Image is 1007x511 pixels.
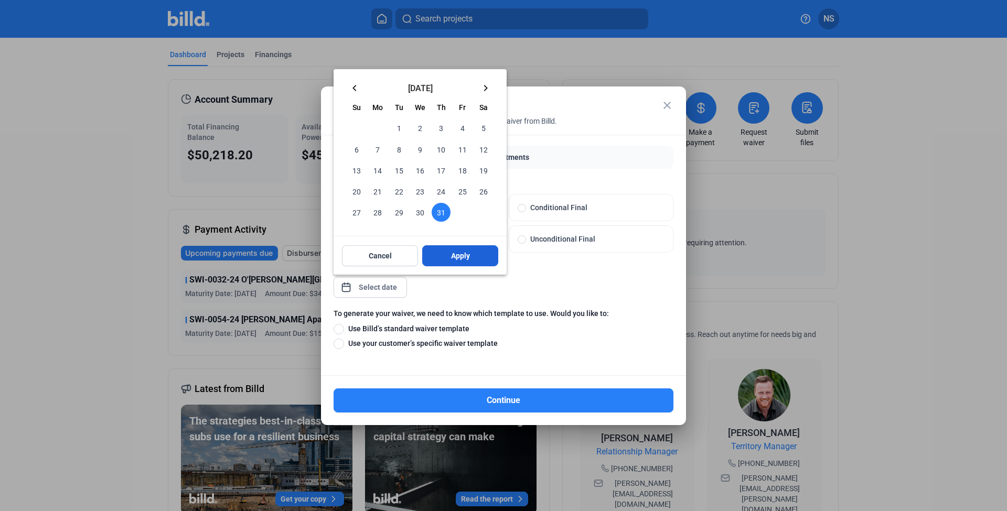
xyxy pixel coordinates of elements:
[368,182,387,201] span: 21
[346,160,367,181] button: July 13, 2025
[410,181,431,202] button: July 23, 2025
[390,182,409,201] span: 22
[432,182,451,201] span: 24
[346,181,367,202] button: July 20, 2025
[431,138,452,159] button: July 10, 2025
[347,203,366,222] span: 27
[390,161,409,180] span: 15
[452,181,473,202] button: July 25, 2025
[367,138,388,159] button: July 7, 2025
[473,138,494,159] button: July 12, 2025
[342,245,418,266] button: Cancel
[372,103,383,112] span: Mo
[451,251,470,261] span: Apply
[352,103,361,112] span: Su
[346,202,367,223] button: July 27, 2025
[411,161,430,180] span: 16
[367,160,388,181] button: July 14, 2025
[410,138,431,159] button: July 9, 2025
[410,202,431,223] button: July 30, 2025
[432,203,451,222] span: 31
[411,118,430,137] span: 2
[410,117,431,138] button: July 2, 2025
[459,103,466,112] span: Fr
[452,160,473,181] button: July 18, 2025
[437,103,446,112] span: Th
[431,202,452,223] button: July 31, 2025
[453,182,472,201] span: 25
[411,182,430,201] span: 23
[453,118,472,137] span: 4
[346,138,367,159] button: July 6, 2025
[390,139,409,158] span: 8
[367,202,388,223] button: July 28, 2025
[347,182,366,201] span: 20
[473,160,494,181] button: July 19, 2025
[389,160,410,181] button: July 15, 2025
[432,161,451,180] span: 17
[411,203,430,222] span: 30
[453,139,472,158] span: 11
[415,103,425,112] span: We
[389,138,410,159] button: July 8, 2025
[395,103,403,112] span: Tu
[474,139,493,158] span: 12
[432,139,451,158] span: 10
[389,181,410,202] button: July 22, 2025
[390,203,409,222] span: 29
[474,161,493,180] span: 19
[348,82,361,94] mat-icon: keyboard_arrow_left
[389,202,410,223] button: July 29, 2025
[473,117,494,138] button: July 5, 2025
[479,82,492,94] mat-icon: keyboard_arrow_right
[432,118,451,137] span: 3
[368,161,387,180] span: 14
[422,245,498,266] button: Apply
[368,139,387,158] span: 7
[452,138,473,159] button: July 11, 2025
[368,203,387,222] span: 28
[453,161,472,180] span: 18
[347,139,366,158] span: 6
[431,181,452,202] button: July 24, 2025
[365,83,475,92] span: [DATE]
[431,117,452,138] button: July 3, 2025
[431,160,452,181] button: July 17, 2025
[479,103,488,112] span: Sa
[411,139,430,158] span: 9
[452,117,473,138] button: July 4, 2025
[347,161,366,180] span: 13
[389,117,410,138] button: July 1, 2025
[474,182,493,201] span: 26
[474,118,493,137] span: 5
[410,160,431,181] button: July 16, 2025
[367,181,388,202] button: July 21, 2025
[369,251,392,261] span: Cancel
[390,118,409,137] span: 1
[473,181,494,202] button: July 26, 2025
